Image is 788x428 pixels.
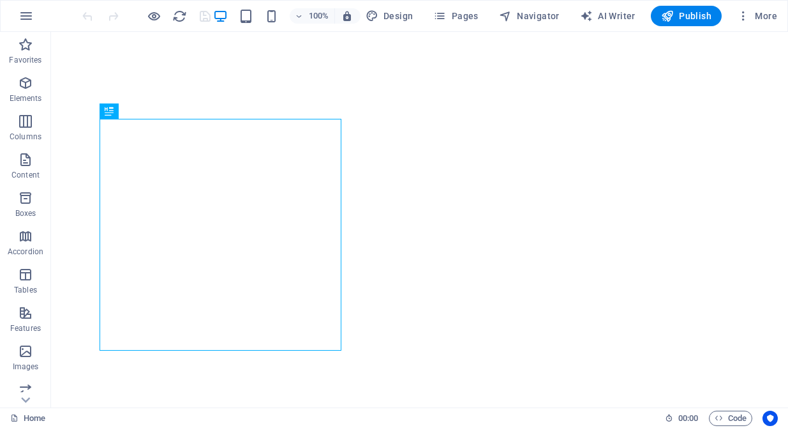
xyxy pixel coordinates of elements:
button: Pages [428,6,483,26]
span: 00 00 [678,411,698,426]
p: Accordion [8,247,43,257]
a: Click to cancel selection. Double-click to open Pages [10,411,45,426]
span: Navigator [499,10,560,22]
button: More [732,6,782,26]
button: Code [709,411,752,426]
h6: Session time [665,411,699,426]
button: AI Writer [575,6,641,26]
div: Design (Ctrl+Alt+Y) [361,6,419,26]
button: Publish [651,6,722,26]
p: Tables [14,285,37,295]
span: Publish [661,10,711,22]
p: Boxes [15,208,36,218]
p: Images [13,362,39,372]
span: : [687,413,689,423]
button: Usercentrics [762,411,778,426]
span: AI Writer [580,10,636,22]
button: 100% [290,8,335,24]
p: Elements [10,93,42,103]
p: Content [11,170,40,180]
button: Design [361,6,419,26]
i: On resize automatically adjust zoom level to fit chosen device. [341,10,353,22]
span: Pages [433,10,478,22]
button: reload [172,8,188,24]
i: Reload page [172,9,187,24]
p: Columns [10,132,41,142]
span: Code [715,411,747,426]
p: Features [10,323,41,333]
button: Click here to leave preview mode and continue editing [147,8,162,24]
p: Favorites [9,55,41,65]
span: Design [366,10,413,22]
button: Navigator [494,6,565,26]
span: More [737,10,777,22]
h6: 100% [309,8,329,24]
